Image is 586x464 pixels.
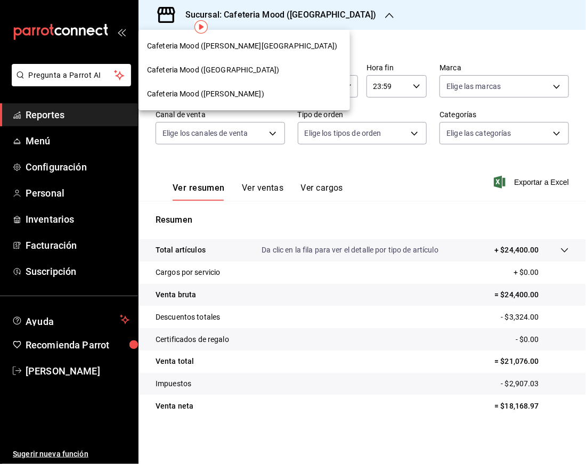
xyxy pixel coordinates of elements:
[147,40,337,52] span: Cafeteria Mood ([PERSON_NAME][GEOGRAPHIC_DATA])
[139,34,350,58] div: Cafeteria Mood ([PERSON_NAME][GEOGRAPHIC_DATA])
[139,58,350,82] div: Cafeteria Mood ([GEOGRAPHIC_DATA])
[139,82,350,106] div: Cafeteria Mood ([PERSON_NAME])
[194,20,208,34] img: Tooltip marker
[147,64,279,76] span: Cafeteria Mood ([GEOGRAPHIC_DATA])
[147,88,264,100] span: Cafeteria Mood ([PERSON_NAME])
